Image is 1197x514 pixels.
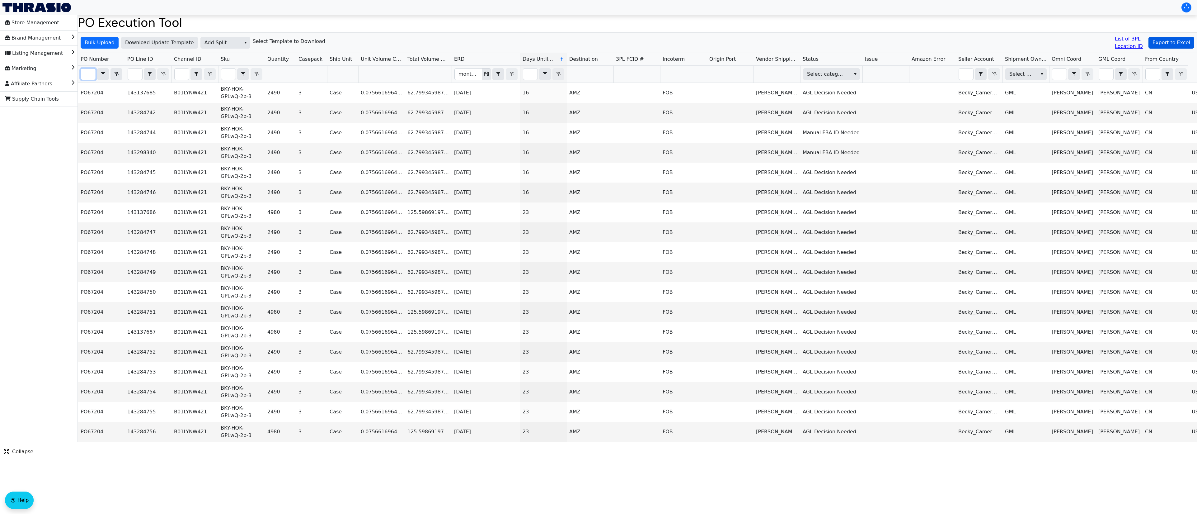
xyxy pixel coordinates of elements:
[567,183,613,202] td: AMZ
[1143,103,1189,123] td: CN
[1143,262,1189,282] td: CN
[218,103,265,123] td: BKY-HOK-GPLwQ-2p-3
[265,143,296,163] td: 2490
[265,242,296,262] td: 2490
[218,123,265,143] td: BKY-HOK-GPLwQ-2p-3
[296,342,327,362] td: 3
[191,69,202,80] button: select
[1049,103,1096,123] td: [PERSON_NAME]
[539,69,551,80] button: select
[1049,202,1096,222] td: [PERSON_NAME]
[125,39,194,46] span: Download Update Template
[567,322,613,342] td: AMZ
[265,222,296,242] td: 2490
[327,302,358,322] td: Case
[97,69,109,80] button: select
[78,143,125,163] td: PO67204
[1143,143,1189,163] td: CN
[493,69,504,80] button: select
[296,362,327,382] td: 3
[171,143,218,163] td: B01LYNW421
[5,33,61,43] span: Brand Management
[452,282,520,302] td: [DATE]
[1143,183,1189,202] td: CN
[520,103,567,123] td: 16
[452,83,520,103] td: [DATE]
[1002,362,1049,382] td: GML
[85,39,115,46] span: Bulk Upload
[296,103,327,123] td: 3
[265,282,296,302] td: 2490
[327,382,358,402] td: Case
[218,322,265,342] td: BKY-HOK-GPLwQ-2p-3
[959,69,973,80] input: Filter
[296,222,327,242] td: 3
[1152,39,1190,46] span: Export to Excel
[125,322,171,342] td: 143137687
[800,103,862,123] td: AGL Decision Needed
[1049,143,1096,163] td: [PERSON_NAME]
[1002,103,1049,123] td: GML
[660,222,707,242] td: FOB
[327,342,358,362] td: Case
[520,83,567,103] td: 16
[265,83,296,103] td: 2490
[327,202,358,222] td: Case
[520,302,567,322] td: 23
[218,202,265,222] td: BKY-HOK-GPLwQ-2p-3
[1162,69,1173,80] button: select
[567,83,613,103] td: AMZ
[800,83,862,103] td: AGL Decision Needed
[125,202,171,222] td: 143137686
[125,362,171,382] td: 143284753
[1146,69,1160,80] input: Filter
[78,342,125,362] td: PO67204
[567,342,613,362] td: AMZ
[800,163,862,183] td: AGL Decision Needed
[1096,123,1143,143] td: [PERSON_NAME]
[1096,103,1143,123] td: [PERSON_NAME]
[171,382,218,402] td: B01LYNW421
[1049,302,1096,322] td: [PERSON_NAME]
[1052,69,1067,80] input: Filter
[520,202,567,222] td: 23
[327,143,358,163] td: Case
[237,69,249,80] button: select
[520,322,567,342] td: 23
[218,282,265,302] td: BKY-HOK-GPLwQ-2p-3
[1096,342,1143,362] td: [PERSON_NAME]
[125,103,171,123] td: 143284742
[1002,183,1049,202] td: GML
[218,143,265,163] td: BKY-HOK-GPLwQ-2p-3
[78,262,125,282] td: PO67204
[296,83,327,103] td: 3
[218,83,265,103] td: BKY-HOK-GPLwQ-2p-3
[327,242,358,262] td: Case
[1096,362,1143,382] td: [PERSON_NAME]
[171,242,218,262] td: B01LYNW421
[171,183,218,202] td: B01LYNW421
[567,163,613,183] td: AMZ
[1002,242,1049,262] td: GML
[221,69,236,80] input: Filter
[1068,68,1080,80] span: Choose Operator
[1049,362,1096,382] td: [PERSON_NAME]
[1002,143,1049,163] td: GML
[218,163,265,183] td: BKY-HOK-GPLwQ-2p-3
[520,362,567,382] td: 23
[800,222,862,242] td: AGL Decision Needed
[520,282,567,302] td: 23
[1096,163,1143,183] td: [PERSON_NAME]
[1148,37,1194,49] button: Export to Excel
[660,242,707,262] td: FOB
[121,37,198,49] button: Download Update Template
[800,202,862,222] td: AGL Decision Needed
[265,183,296,202] td: 2490
[1096,183,1143,202] td: [PERSON_NAME]
[1049,123,1096,143] td: [PERSON_NAME]
[265,202,296,222] td: 4980
[171,222,218,242] td: B01LYNW421
[1096,83,1143,103] td: [PERSON_NAME]
[218,183,265,202] td: BKY-HOK-GPLwQ-2p-3
[567,222,613,242] td: AMZ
